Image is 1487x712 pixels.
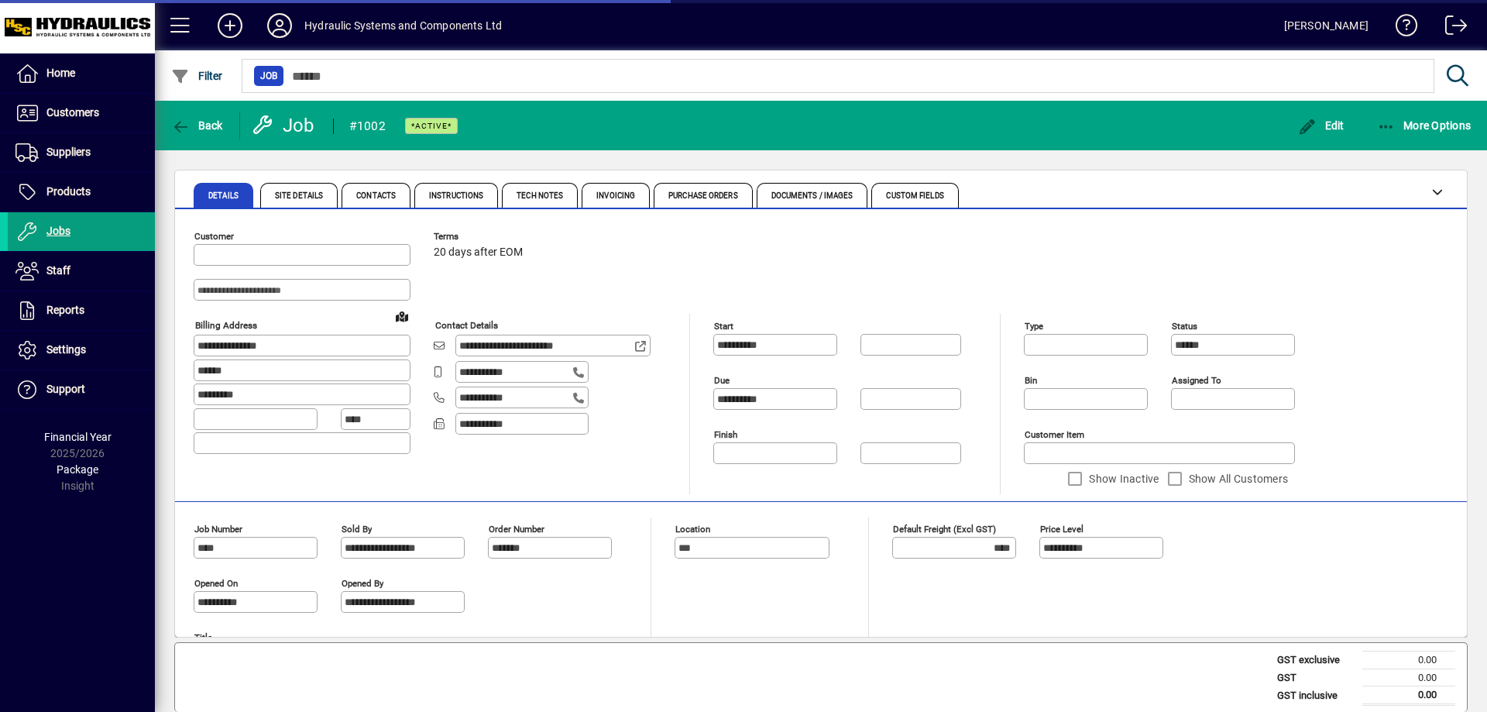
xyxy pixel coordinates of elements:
mat-label: Title [194,632,212,643]
button: Add [205,12,255,40]
span: Purchase Orders [668,192,738,200]
span: Documents / Images [771,192,853,200]
td: 0.00 [1362,686,1455,705]
span: Products [46,185,91,198]
mat-label: Price Level [1040,524,1083,535]
a: Customers [8,94,155,132]
a: Staff [8,252,155,291]
a: Home [8,54,155,93]
span: Reports [46,304,84,316]
span: Staff [46,264,70,277]
td: GST exclusive [1269,652,1362,669]
span: Job [260,68,277,84]
div: [PERSON_NAME] [1284,13,1369,38]
mat-label: Status [1172,321,1197,332]
mat-label: Assigned to [1172,375,1221,386]
mat-label: Opened by [342,578,383,589]
a: Knowledge Base [1384,3,1418,53]
span: Support [46,383,85,395]
span: Jobs [46,225,70,237]
button: Filter [167,62,227,90]
a: Suppliers [8,133,155,172]
span: More Options [1377,119,1472,132]
button: Back [167,112,227,139]
a: Products [8,173,155,212]
mat-label: Due [714,375,730,386]
span: Terms [434,232,527,242]
mat-label: Location [675,524,710,535]
a: Reports [8,291,155,330]
mat-label: Customer Item [1025,429,1084,440]
a: View on map [390,304,414,328]
td: 0.00 [1362,669,1455,686]
mat-label: Customer [194,231,234,242]
a: Settings [8,331,155,370]
mat-label: Bin [1025,375,1037,386]
div: Hydraulic Systems and Components Ltd [304,13,502,38]
a: Support [8,370,155,409]
span: Customers [46,106,99,119]
span: Instructions [429,192,483,200]
td: 0.00 [1362,652,1455,669]
div: Job [252,113,318,138]
td: GST [1269,669,1362,686]
td: GST inclusive [1269,686,1362,705]
mat-label: Order number [489,524,544,535]
span: Suppliers [46,146,91,158]
span: Details [208,192,239,200]
button: Edit [1294,112,1348,139]
div: #1002 [349,114,386,139]
span: Edit [1298,119,1344,132]
span: Tech Notes [517,192,563,200]
span: Invoicing [596,192,635,200]
span: Site Details [275,192,323,200]
span: Filter [171,70,223,82]
span: Home [46,67,75,79]
button: Profile [255,12,304,40]
mat-label: Type [1025,321,1043,332]
button: More Options [1373,112,1475,139]
span: Financial Year [44,431,112,443]
mat-label: Default Freight (excl GST) [893,524,996,535]
span: Custom Fields [886,192,943,200]
mat-label: Opened On [194,578,238,589]
mat-label: Job number [194,524,242,535]
span: Package [57,463,98,476]
mat-label: Sold by [342,524,372,535]
span: Contacts [356,192,396,200]
a: Logout [1434,3,1468,53]
mat-label: Start [714,321,733,332]
span: Settings [46,343,86,356]
mat-label: Finish [714,429,737,440]
app-page-header-button: Back [155,112,240,139]
span: 20 days after EOM [434,246,523,259]
span: Back [171,119,223,132]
